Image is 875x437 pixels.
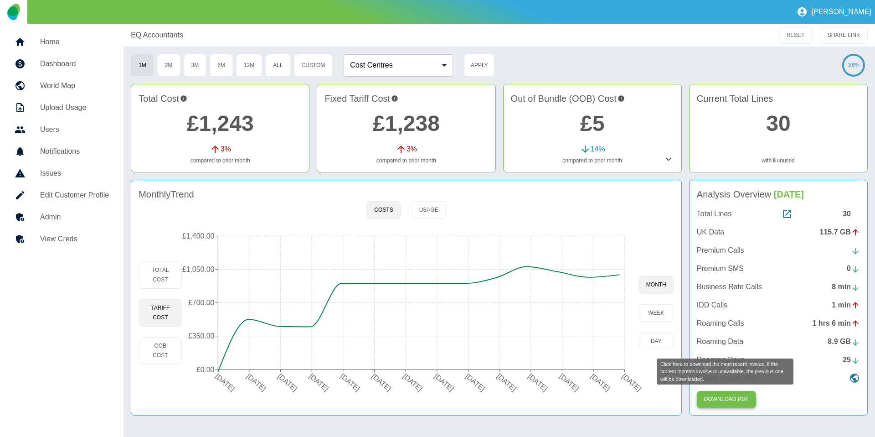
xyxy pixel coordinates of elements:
[139,187,194,201] h4: Monthly Trend
[657,359,793,385] div: Click here to download the most recent invoice. If the current month’s invoice is unavailable, th...
[766,111,790,135] a: 30
[7,53,116,75] a: Dashboard
[591,144,605,155] p: 14 %
[697,156,860,165] p: with unused
[697,227,860,238] a: UK Data115.7 GB
[221,144,231,155] p: 3 %
[464,372,487,393] tspan: [DATE]
[371,372,393,393] tspan: [DATE]
[697,227,724,238] p: UK Data
[7,228,116,250] a: View Creds
[697,281,762,292] p: Business Rate Calls
[7,31,116,53] a: Home
[697,245,860,256] a: Premium Calls
[139,156,302,165] p: compared to prior month
[7,97,116,119] a: Upload Usage
[139,92,302,105] h4: Total Cost
[811,8,871,16] p: [PERSON_NAME]
[308,372,330,393] tspan: [DATE]
[847,263,860,274] div: 0
[184,54,207,77] button: 3M
[697,391,756,408] button: Click here to download the most recent invoice. If the current month’s invoice is unavailable, th...
[828,336,860,347] div: 8.9 GB
[189,332,215,340] tspan: £350.00
[187,111,254,135] a: £1,243
[245,372,268,393] tspan: [DATE]
[7,119,116,140] a: Users
[820,227,860,238] div: 115.7 GB
[324,92,488,105] h4: Fixed Tariff Cost
[527,372,549,393] tspan: [DATE]
[180,92,187,105] svg: This is the total charges incurred over 1 months
[182,265,215,273] tspan: £1,050.00
[139,299,182,327] button: Tariff Cost
[843,208,860,219] div: 30
[697,336,743,347] p: Roaming Data
[589,372,612,393] tspan: [DATE]
[182,232,215,240] tspan: £1,400.00
[139,337,182,364] button: OOB Cost
[618,92,625,105] svg: Costs outside of your fixed tariff
[236,54,262,77] button: 12M
[7,4,20,20] img: Logo
[401,372,424,393] tspan: [DATE]
[210,54,233,77] button: 6M
[40,190,109,201] h5: Edit Customer Profile
[373,111,440,135] a: £1,238
[40,146,109,157] h5: Notifications
[131,30,183,41] a: EQ Accountants
[189,299,215,307] tspan: £700.00
[40,168,109,179] h5: Issues
[832,300,860,311] div: 1 min
[40,212,109,223] h5: Admin
[366,201,401,219] button: Costs
[697,300,860,311] a: IDD Calls1 min
[40,58,109,69] h5: Dashboard
[697,208,860,219] a: Total Lines30
[773,156,776,165] a: 8
[294,54,333,77] button: Custom
[697,263,860,274] a: Premium SMS0
[697,281,860,292] a: Business Rate Calls8 min
[40,80,109,91] h5: World Map
[697,318,860,329] a: Roaming Calls1 hrs 6 min
[7,162,116,184] a: Issues
[697,263,744,274] p: Premium SMS
[265,54,290,77] button: All
[774,189,804,199] span: [DATE]
[638,304,674,322] button: week
[40,102,109,113] h5: Upload Usage
[157,54,180,77] button: 2M
[40,36,109,47] h5: Home
[7,140,116,162] a: Notifications
[7,184,116,206] a: Edit Customer Profile
[139,261,182,289] button: Total Cost
[697,300,728,311] p: IDD Calls
[40,124,109,135] h5: Users
[495,372,518,393] tspan: [DATE]
[843,354,860,365] div: 25
[40,234,109,245] h5: View Creds
[697,354,860,365] a: Roaming Days25
[511,92,674,105] h4: Out of Bundle (OOB) Cost
[697,92,860,105] h4: Current Total Lines
[638,276,674,294] button: month
[324,156,488,165] p: compared to prior month
[813,318,860,329] div: 1 hrs 6 min
[407,144,417,155] p: 3 %
[391,92,398,105] svg: This is your recurring contracted cost
[433,372,455,393] tspan: [DATE]
[779,27,813,44] button: RESET
[697,354,745,365] p: Roaming Days
[832,281,860,292] div: 8 min
[697,208,732,219] p: Total Lines
[697,318,744,329] p: Roaming Calls
[621,372,643,393] tspan: [DATE]
[464,54,494,77] button: Apply
[793,3,875,21] button: [PERSON_NAME]
[277,372,299,393] tspan: [DATE]
[214,372,237,393] tspan: [DATE]
[131,54,154,77] button: 1M
[697,336,860,347] a: Roaming Data8.9 GB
